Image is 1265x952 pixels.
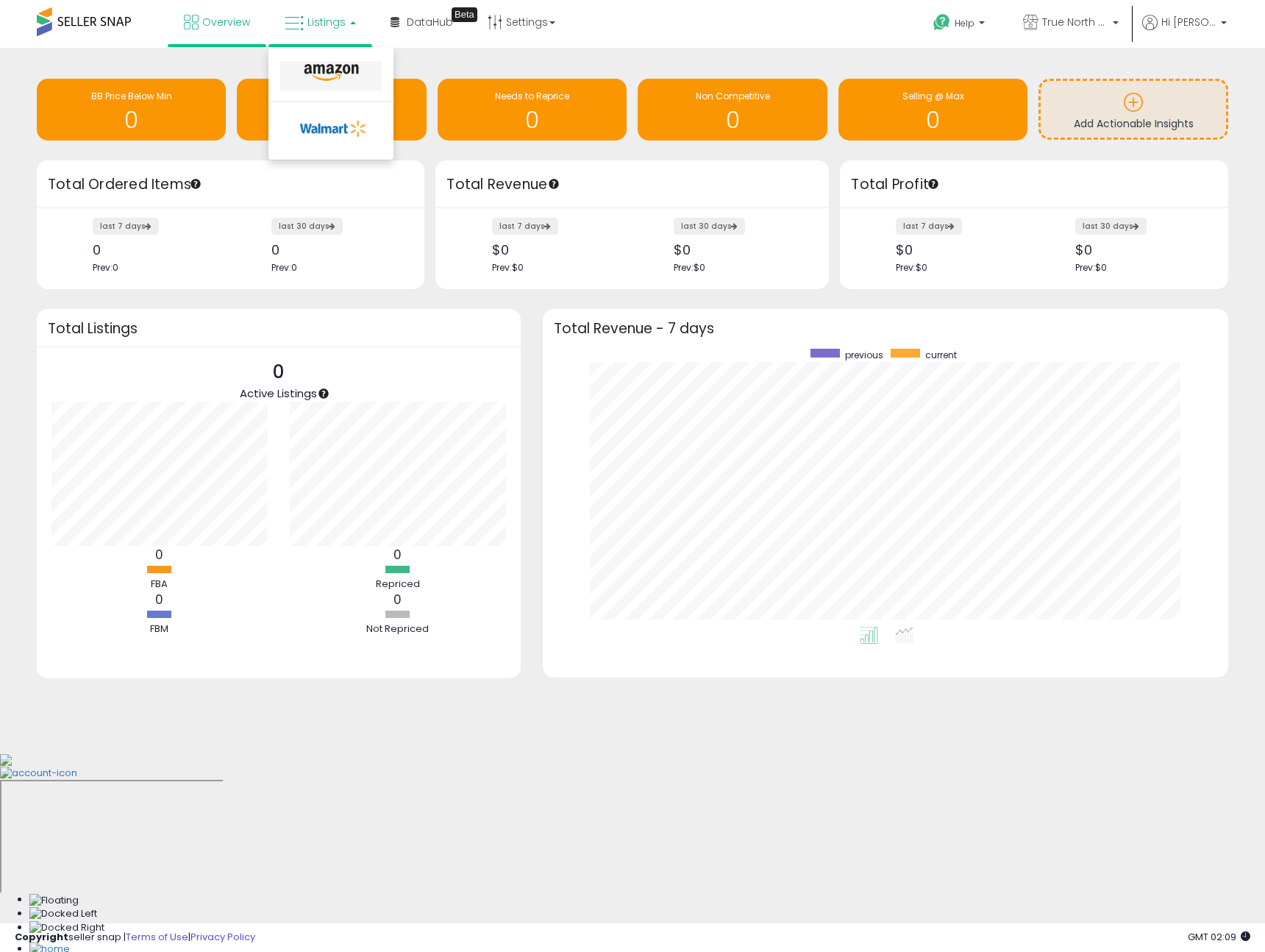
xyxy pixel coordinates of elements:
[237,79,426,141] a: Inventory Age 0
[896,261,927,274] span: Prev: $0
[445,108,619,132] h1: 0
[244,108,418,132] h1: 0
[93,261,118,274] span: Prev: 0
[933,13,951,32] i: Get Help
[1161,15,1216,29] span: Hi [PERSON_NAME]
[838,79,1027,141] a: Selling @ Max 0
[438,79,627,141] a: Needs to Reprice 0
[240,358,317,386] p: 0
[845,349,883,361] span: previous
[271,261,297,274] span: Prev: 0
[896,218,962,235] label: last 7 days
[189,177,202,191] div: Tooltip anchor
[492,242,621,257] div: $0
[452,7,477,22] div: Tooltip anchor
[955,17,974,29] span: Help
[48,323,510,334] h3: Total Listings
[1074,116,1194,131] span: Add Actionable Insights
[155,546,163,564] b: 0
[91,90,172,102] span: BB Price Below Min
[317,387,330,400] div: Tooltip anchor
[925,349,957,361] span: current
[307,15,346,29] span: Listings
[29,921,104,935] img: Docked Right
[547,177,560,191] div: Tooltip anchor
[922,2,999,48] a: Help
[492,261,524,274] span: Prev: $0
[446,174,818,195] h3: Total Revenue
[115,622,204,636] div: FBM
[927,177,940,191] div: Tooltip anchor
[674,218,745,235] label: last 30 days
[1042,15,1108,29] span: True North Supply & Co. - Walmart
[407,15,453,29] span: DataHub
[93,218,159,235] label: last 7 days
[393,591,402,608] b: 0
[1075,242,1202,257] div: $0
[48,174,413,195] h3: Total Ordered Items
[29,894,79,908] img: Floating
[240,386,317,401] span: Active Listings
[271,242,399,257] div: 0
[44,108,218,132] h1: 0
[155,591,163,608] b: 0
[37,79,226,141] a: BB Price Below Min 0
[846,108,1020,132] h1: 0
[202,15,250,29] span: Overview
[354,622,442,636] div: Not Repriced
[645,108,819,132] h1: 0
[554,323,1218,334] h3: Total Revenue - 7 days
[896,242,1023,257] div: $0
[1075,218,1147,235] label: last 30 days
[115,578,204,592] div: FBA
[271,218,343,235] label: last 30 days
[1142,15,1227,48] a: Hi [PERSON_NAME]
[902,90,964,102] span: Selling @ Max
[851,174,1216,195] h3: Total Profit
[492,218,558,235] label: last 7 days
[393,546,402,564] b: 0
[696,90,770,102] span: Non Competitive
[674,242,803,257] div: $0
[29,907,97,921] img: Docked Left
[354,578,442,592] div: Repriced
[674,261,705,274] span: Prev: $0
[638,79,827,141] a: Non Competitive 0
[1075,261,1107,274] span: Prev: $0
[495,90,569,102] span: Needs to Reprice
[1041,81,1225,138] a: Add Actionable Insights
[93,242,220,257] div: 0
